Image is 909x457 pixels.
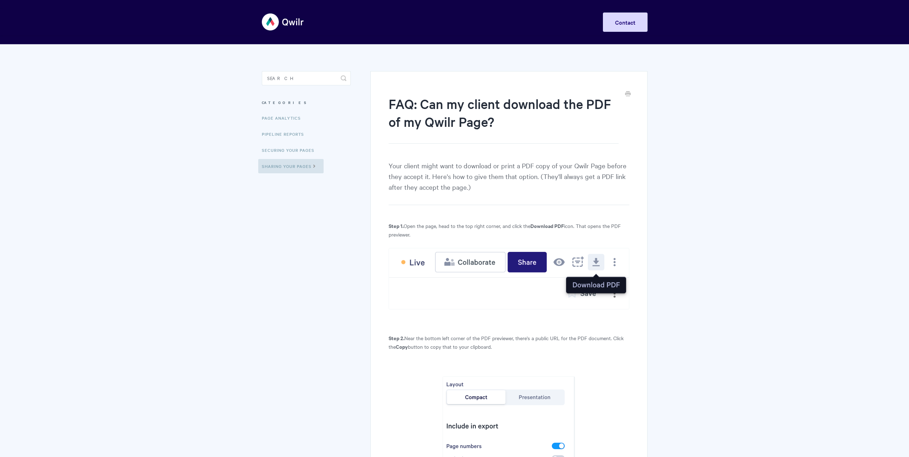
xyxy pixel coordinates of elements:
h3: Categories [262,96,351,109]
a: Pipeline reports [262,127,309,141]
strong: Step 2. [389,334,404,342]
strong: Download PDF [530,222,564,229]
p: Your client might want to download or print a PDF copy of your Qwilr Page before they accept it. ... [389,160,629,205]
a: Page Analytics [262,111,306,125]
input: Search [262,71,351,85]
img: file-EtZ1luLBVr.png [389,248,629,309]
a: Print this Article [625,90,631,98]
p: Open the page, head to the top right corner, and click the icon. That opens the PDF previewer. [389,222,629,239]
a: Securing Your Pages [262,143,320,157]
p: Near the bottom left corner of the PDF previewer, there's a public URL for the PDF document. Clic... [389,334,629,351]
strong: Copy [396,343,408,350]
strong: Step 1. [389,222,404,229]
a: Contact [603,13,648,32]
img: Qwilr Help Center [262,9,304,35]
h1: FAQ: Can my client download the PDF of my Qwilr Page? [389,95,618,144]
a: Sharing Your Pages [258,159,324,173]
